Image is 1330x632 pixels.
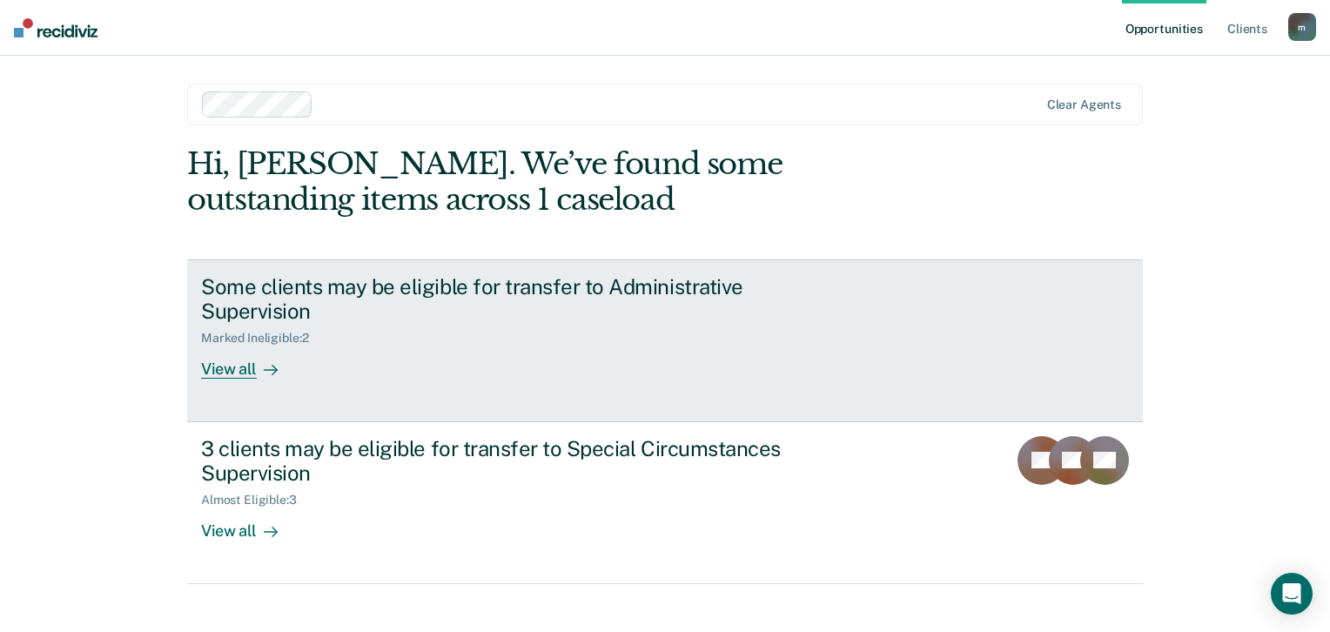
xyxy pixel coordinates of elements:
[187,146,951,218] div: Hi, [PERSON_NAME]. We’ve found some outstanding items across 1 caseload
[1047,97,1121,112] div: Clear agents
[201,346,299,380] div: View all
[201,493,311,508] div: Almost Eligible : 3
[187,259,1143,422] a: Some clients may be eligible for transfer to Administrative SupervisionMarked Ineligible:2View all
[187,422,1143,584] a: 3 clients may be eligible for transfer to Special Circumstances SupervisionAlmost Eligible:3View all
[1288,13,1316,41] button: m
[201,436,812,487] div: 3 clients may be eligible for transfer to Special Circumstances Supervision
[201,274,812,325] div: Some clients may be eligible for transfer to Administrative Supervision
[14,18,97,37] img: Recidiviz
[1271,573,1313,615] div: Open Intercom Messenger
[201,331,322,346] div: Marked Ineligible : 2
[201,508,299,541] div: View all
